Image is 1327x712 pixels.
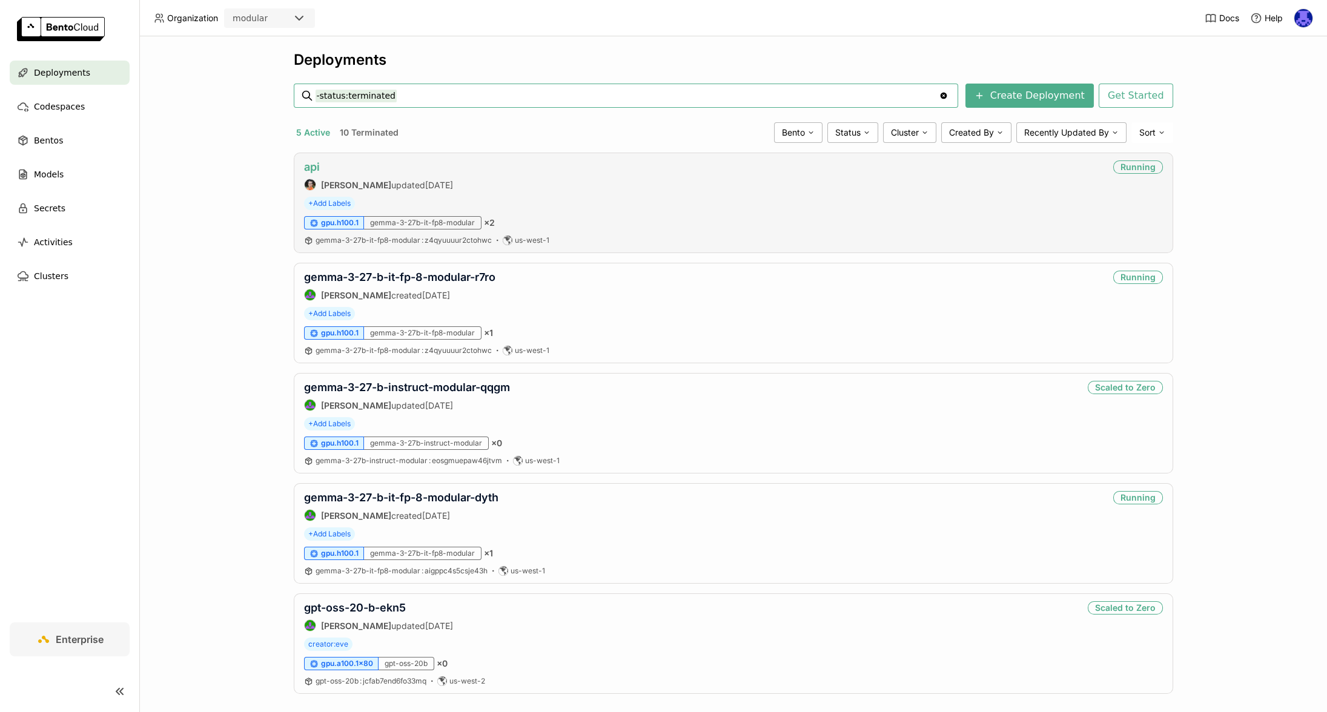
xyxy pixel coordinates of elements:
span: Cluster [891,127,919,138]
a: api [304,160,320,173]
span: [DATE] [422,510,450,521]
a: gemma-3-27b-it-fp8-modular:aigppc4s5csje43h [316,566,488,576]
span: Status [835,127,861,138]
span: : [422,566,423,575]
div: gemma-3-27b-it-fp8-modular [364,216,481,229]
div: Bento [774,122,822,143]
a: Activities [10,230,130,254]
span: Codespaces [34,99,85,114]
span: Enterprise [56,633,104,645]
span: : [429,456,431,465]
div: Scaled to Zero [1088,601,1163,615]
a: Bentos [10,128,130,153]
strong: [PERSON_NAME] [321,621,391,631]
img: Sean Sheng [305,179,316,190]
a: gemma-3-27b-it-fp8-modular:z4qyuuuur2ctohwc [316,236,492,245]
div: Running [1113,271,1163,284]
div: gpt-oss-20b [379,657,434,670]
div: gemma-3-27b-it-fp8-modular [364,326,481,340]
strong: [PERSON_NAME] [321,510,391,521]
span: gpu.a100.1x80 [321,659,373,668]
strong: [PERSON_NAME] [321,400,391,410]
span: gemma-3-27b-instruct-modular eosgmuepaw46jtvm [316,456,502,465]
span: × 2 [484,217,495,228]
a: Docs [1205,12,1239,24]
span: Models [34,167,64,182]
div: updated [304,399,510,411]
span: [DATE] [425,400,453,410]
span: +Add Labels [304,417,355,430]
span: [DATE] [425,180,453,190]
button: Create Deployment [965,84,1094,108]
a: Codespaces [10,94,130,119]
div: updated [304,619,453,631]
span: Clusters [34,269,68,283]
a: gemma-3-27b-instruct-modular:eosgmuepaw46jtvm [316,456,502,466]
div: Sort [1131,122,1173,143]
div: Running [1113,491,1163,504]
img: Newton Jain [1294,9,1312,27]
span: Docs [1219,13,1239,24]
img: Shenyang Zhao [305,620,316,631]
span: Secrets [34,201,65,216]
a: Deployments [10,61,130,85]
div: Cluster [883,122,936,143]
span: × 1 [484,328,493,338]
span: us-west-1 [511,566,545,576]
button: 5 Active [294,125,333,140]
span: × 0 [491,438,502,449]
div: Scaled to Zero [1088,381,1163,394]
a: gemma-3-27b-it-fp8-modular:z4qyuuuur2ctohwc [316,346,492,355]
div: Deployments [294,51,1173,69]
span: : [360,676,362,685]
strong: [PERSON_NAME] [321,180,391,190]
a: Secrets [10,196,130,220]
a: gemma-3-27-b-instruct-modular-qqgm [304,381,510,394]
span: Bento [782,127,805,138]
span: +Add Labels [304,527,355,541]
img: Shenyang Zhao [305,289,316,300]
div: gemma-3-27b-it-fp8-modular [364,547,481,560]
span: gpu.h100.1 [321,549,359,558]
div: modular [233,12,268,24]
span: Deployments [34,65,90,80]
span: gpu.h100.1 [321,218,359,228]
a: gemma-3-27-b-it-fp-8-modular-dyth [304,491,498,504]
div: created [304,509,498,521]
a: gpt-oss-20b:jcfab7end6fo33mq [316,676,426,686]
input: Selected modular. [269,13,270,25]
button: 10 Terminated [337,125,401,140]
span: us-west-2 [449,676,485,686]
input: Search [316,86,939,105]
span: [DATE] [422,290,450,300]
svg: Clear value [939,91,948,101]
span: gemma-3-27b-it-fp8-modular z4qyuuuur2ctohwc [316,236,492,245]
span: gemma-3-27b-it-fp8-modular aigppc4s5csje43h [316,566,488,575]
span: gemma-3-27b-it-fp8-modular z4qyuuuur2ctohwc [316,346,492,355]
span: gpt-oss-20b jcfab7end6fo33mq [316,676,426,685]
span: : [422,236,423,245]
span: Created By [949,127,994,138]
div: Recently Updated By [1016,122,1127,143]
a: Clusters [10,264,130,288]
div: gemma-3-27b-instruct-modular [364,437,489,450]
a: Enterprise [10,622,130,656]
div: Help [1250,12,1283,24]
span: Organization [167,13,218,24]
div: Created By [941,122,1011,143]
span: : [422,346,423,355]
span: Bentos [34,133,63,148]
img: Shenyang Zhao [305,510,316,521]
img: logo [17,17,105,41]
span: Help [1265,13,1283,24]
span: us-west-1 [515,236,549,245]
span: Recently Updated By [1024,127,1109,138]
div: Status [827,122,878,143]
span: Sort [1139,127,1156,138]
div: updated [304,179,453,191]
a: gemma-3-27-b-it-fp-8-modular-r7ro [304,271,495,283]
span: × 1 [484,548,493,559]
span: creator:eve [304,638,352,651]
div: created [304,289,495,301]
span: gpu.h100.1 [321,438,359,448]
